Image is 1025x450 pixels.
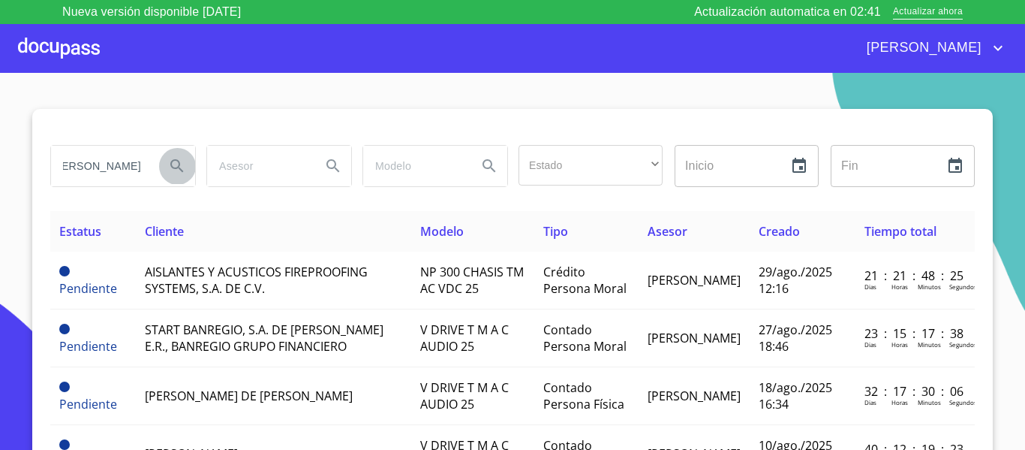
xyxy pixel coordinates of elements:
[759,223,800,240] span: Creado
[315,148,351,184] button: Search
[363,146,465,186] input: search
[159,148,195,184] button: Search
[949,340,977,349] p: Segundos
[207,146,309,186] input: search
[949,282,977,291] p: Segundos
[648,388,741,404] span: [PERSON_NAME]
[949,398,977,406] p: Segundos
[145,264,368,297] span: AISLANTES Y ACUSTICOS FIREPROOFING SYSTEMS, S.A. DE C.V.
[145,223,184,240] span: Cliente
[891,398,908,406] p: Horas
[59,266,70,276] span: Pendiente
[864,267,966,284] p: 21 : 21 : 48 : 25
[420,322,509,355] span: V DRIVE T M A C AUDIO 25
[145,388,353,404] span: [PERSON_NAME] DE [PERSON_NAME]
[59,324,70,334] span: Pendiente
[59,439,70,450] span: Pendiente
[759,322,832,355] span: 27/ago./2025 18:46
[420,379,509,412] span: V DRIVE T M A C AUDIO 25
[891,282,908,291] p: Horas
[918,340,941,349] p: Minutos
[519,145,663,186] div: ​
[543,322,627,355] span: Contado Persona Moral
[759,379,832,412] span: 18/ago./2025 16:34
[420,264,524,297] span: NP 300 CHASIS TM AC VDC 25
[59,280,117,297] span: Pendiente
[59,223,101,240] span: Estatus
[855,36,1007,60] button: account of current user
[59,382,70,392] span: Pendiente
[648,330,741,346] span: [PERSON_NAME]
[864,325,966,342] p: 23 : 15 : 17 : 38
[855,36,989,60] span: [PERSON_NAME]
[759,264,832,297] span: 29/ago./2025 12:16
[694,3,881,21] p: Actualización automatica en 02:41
[145,322,383,355] span: START BANREGIO, S.A. DE [PERSON_NAME] E.R., BANREGIO GRUPO FINANCIERO
[893,5,963,20] span: Actualizar ahora
[864,383,966,400] p: 32 : 17 : 30 : 06
[543,223,568,240] span: Tipo
[648,272,741,288] span: [PERSON_NAME]
[891,340,908,349] p: Horas
[918,282,941,291] p: Minutos
[543,379,624,412] span: Contado Persona Física
[864,223,936,240] span: Tiempo total
[918,398,941,406] p: Minutos
[62,3,241,21] p: Nueva versión disponible [DATE]
[864,398,876,406] p: Dias
[864,340,876,349] p: Dias
[59,396,117,412] span: Pendiente
[471,148,507,184] button: Search
[51,146,153,186] input: search
[864,282,876,291] p: Dias
[648,223,687,240] span: Asesor
[543,264,627,297] span: Crédito Persona Moral
[59,338,117,355] span: Pendiente
[420,223,464,240] span: Modelo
